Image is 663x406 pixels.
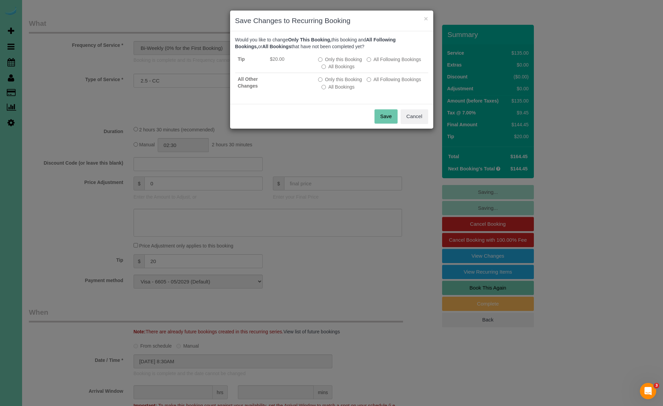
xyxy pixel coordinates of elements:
button: Cancel [401,109,428,124]
p: Would you like to change this booking and or that have not been completed yet? [235,36,428,50]
b: All Bookings [262,44,292,49]
label: This and all the bookings after it will be changed. [367,56,421,63]
td: $20.00 [267,53,315,73]
label: All bookings that have not been completed yet will be changed. [321,84,354,90]
input: All Following Bookings [367,57,371,62]
iframe: Intercom live chat [640,383,656,399]
span: 3 [654,383,659,388]
input: All Bookings [321,85,326,89]
input: Only this Booking [318,77,322,82]
input: All Bookings [321,64,326,69]
button: × [424,15,428,22]
input: All Following Bookings [367,77,371,82]
label: This and all the bookings after it will be changed. [367,76,421,83]
input: Only this Booking [318,57,322,62]
strong: Tip [238,56,245,62]
label: All bookings that have not been completed yet will be changed. [321,63,354,70]
h3: Save Changes to Recurring Booking [235,16,428,26]
button: Save [374,109,398,124]
b: Only This Booking, [288,37,332,42]
label: All other bookings in the series will remain the same. [318,56,362,63]
label: All other bookings in the series will remain the same. [318,76,362,83]
strong: All Other Changes [238,76,258,89]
